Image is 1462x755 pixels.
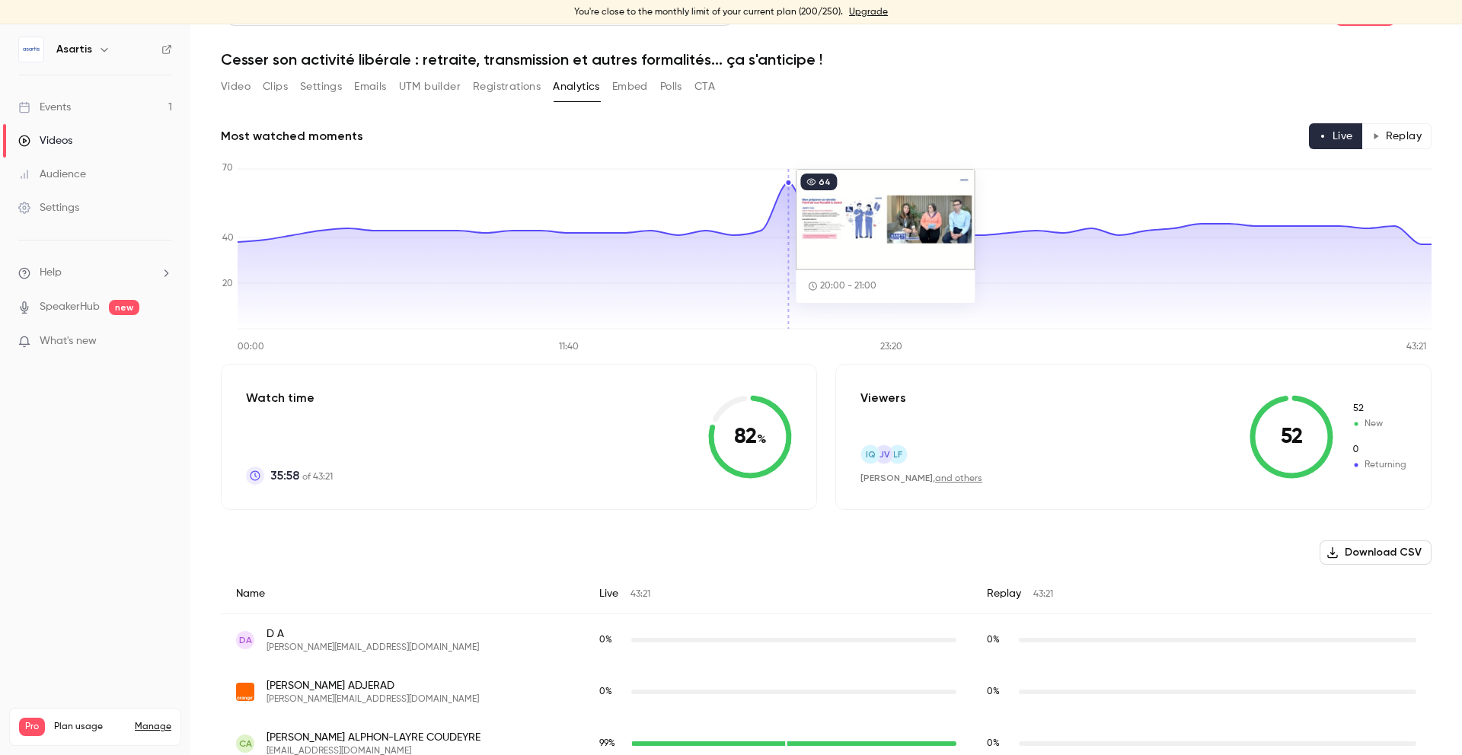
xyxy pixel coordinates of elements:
button: Analytics [553,75,600,99]
a: SpeakerHub [40,299,100,315]
div: Events [18,100,71,115]
h2: Most watched moments [221,127,363,145]
div: Audience [18,167,86,182]
span: Replay watch time [987,737,1011,750]
span: Replay watch time [987,633,1011,647]
span: 0 % [987,739,1000,748]
button: Registrations [473,75,541,99]
div: Replay [972,574,1432,614]
span: Returning [1352,443,1406,457]
a: and others [935,474,982,483]
div: Settings [18,200,79,215]
span: IQ [866,448,876,461]
span: new [109,300,139,315]
p: of 43:21 [270,467,333,485]
button: Clips [263,75,288,99]
iframe: Noticeable Trigger [154,335,172,349]
span: Help [40,265,62,281]
span: [PERSON_NAME] [860,473,933,483]
li: help-dropdown-opener [18,265,172,281]
span: Replay watch time [987,685,1011,699]
button: Settings [300,75,342,99]
button: Embed [612,75,648,99]
span: 99 % [599,739,615,748]
h1: Cesser son activité libérale : retraite, transmission et autres formalités... ça s'anticipe ! [221,50,1432,68]
tspan: 11:40 [559,342,579,352]
span: DA [239,633,252,647]
span: 43:21 [1033,590,1053,599]
div: Name [221,574,584,614]
p: Watch time [246,389,333,407]
span: Returning [1352,458,1406,472]
span: LF [893,448,902,461]
button: Replay [1362,123,1432,149]
span: CA [239,737,252,750]
span: [PERSON_NAME][EMAIL_ADDRESS][DOMAIN_NAME] [267,642,479,654]
img: wanadoo.fr [236,683,254,701]
tspan: 40 [222,234,234,243]
div: catherine.adjerad@wanadoo.fr [221,666,1432,718]
button: Video [221,75,251,99]
tspan: 20 [222,279,233,288]
a: Manage [135,721,171,733]
h6: Asartis [56,42,92,57]
span: Live watch time [599,685,624,699]
span: Live watch time [599,737,624,750]
div: daniela.anghelescu@gmail.com [221,614,1432,667]
span: What's new [40,333,97,349]
div: Videos [18,133,72,148]
button: Live [1309,123,1363,149]
span: [PERSON_NAME][EMAIL_ADDRESS][DOMAIN_NAME] [267,693,479,706]
button: Emails [354,75,386,99]
span: 43:21 [630,590,650,599]
span: 35:58 [270,467,299,485]
span: [PERSON_NAME] ADJERAD [267,678,479,693]
tspan: 23:20 [880,342,902,352]
button: CTA [694,75,715,99]
span: 0 % [987,636,1000,645]
tspan: 00:00 [238,342,264,352]
button: UTM builder [399,75,461,99]
span: New [1352,417,1406,431]
span: New [1352,402,1406,416]
span: D A [267,626,479,642]
div: Live [584,574,972,614]
p: Viewers [860,389,906,407]
span: Live watch time [599,633,624,647]
img: Asartis [19,37,43,62]
span: [PERSON_NAME] ALPHON-LAYRE COUDEYRE [267,730,480,745]
a: Upgrade [849,6,888,18]
span: 0 % [599,636,612,645]
span: Pro [19,718,45,736]
button: Download CSV [1320,540,1432,565]
button: Polls [660,75,682,99]
span: Plan usage [54,721,126,733]
span: JV [879,448,890,461]
tspan: 70 [222,164,233,173]
span: 0 % [599,687,612,696]
tspan: 43:21 [1406,342,1426,352]
span: 0 % [987,687,1000,696]
div: , [860,472,982,485]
